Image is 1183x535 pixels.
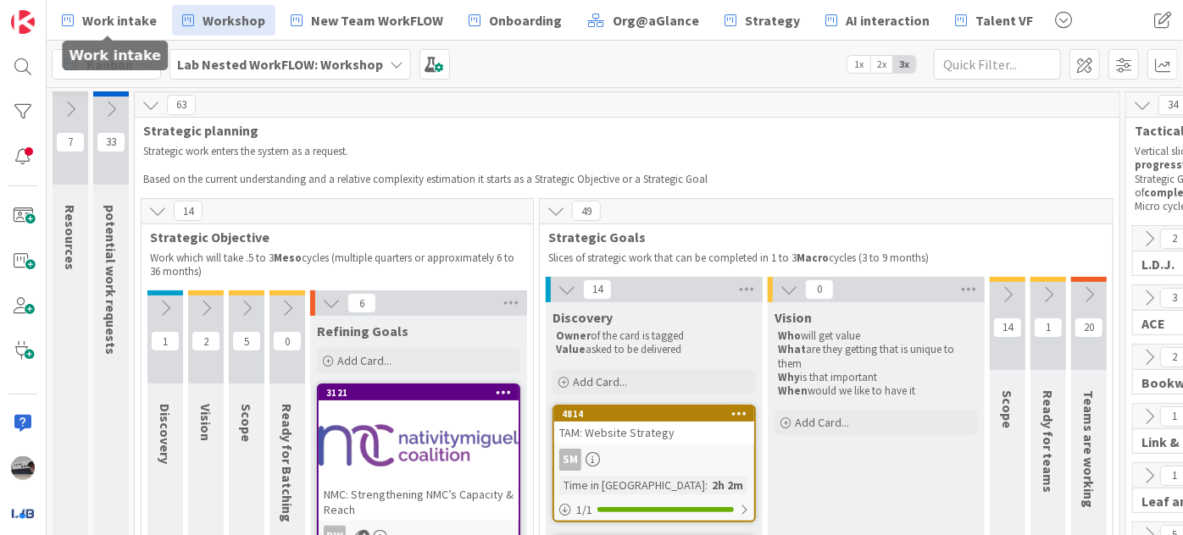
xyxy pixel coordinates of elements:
div: SM [554,449,754,471]
span: Strategic planning [143,122,1098,139]
a: Work intake [52,5,167,36]
a: Strategy [714,5,810,36]
span: Refining Goals [317,323,408,339]
span: Teams are working [1080,390,1097,508]
span: 3x [893,56,916,73]
span: 14 [174,201,203,221]
span: 1 [1034,317,1063,338]
div: 2h 2m [708,476,747,494]
span: Discovery [553,309,613,326]
a: New Team WorkFLOW [280,5,453,36]
span: 7 [56,132,85,152]
strong: Meso [274,251,302,265]
span: 14 [993,317,1022,338]
a: Onboarding [458,5,572,36]
p: will get value [778,329,975,343]
span: 2 [192,331,220,351]
p: would we like to have it [778,384,975,398]
p: is that important [778,371,975,384]
strong: Who [778,328,801,343]
a: Talent VF [945,5,1043,36]
span: 14 [583,279,612,300]
strong: What [778,342,806,356]
span: 1 / 1 [576,501,592,519]
a: Workshop [172,5,275,36]
img: Visit kanbanzone.com [11,10,35,34]
img: jB [11,456,35,480]
div: 4814 [554,406,754,422]
input: Quick Filter... [934,49,1061,80]
strong: Macro [797,251,829,265]
img: avatar [11,501,35,525]
div: NMC: Strengthening NMC’s Capacity & Reach [319,483,519,521]
span: Add Card... [795,415,849,430]
p: Based on the current understanding and a relative complexity estimation it starts as a Strategic ... [143,173,1111,186]
span: 0 [805,279,834,300]
span: 63 [167,95,196,115]
b: Lab Nested WorkFLOW: Workshop [177,56,383,73]
span: Resources [62,205,79,270]
span: Discovery [157,404,174,464]
span: 2x [870,56,893,73]
a: Org@aGlance [577,5,709,36]
span: potential work requests [103,205,119,355]
h5: Work intake [69,47,161,63]
a: AI interaction [815,5,940,36]
strong: Why [778,370,800,384]
span: Vision [197,404,214,441]
div: 3121NMC: Strengthening NMC’s Capacity & Reach [319,385,519,521]
span: 33 [97,132,125,152]
div: 1/1 [554,499,754,521]
span: Scope [238,404,255,442]
div: 3121 [326,387,519,399]
div: 4814 [562,408,754,420]
div: 4814TAM: Website Strategy [554,406,754,444]
span: Vision [775,309,812,326]
div: SM [559,449,581,471]
span: Ready for Batching [279,404,296,522]
span: 1 [151,331,180,351]
p: are they getting that is unique to them [778,343,975,371]
p: Work which will take .5 to 3 cycles (multiple quarters or approximately 6 to 36 months) [150,251,525,279]
p: of the card is tagged [556,329,753,343]
p: Slices of strategic work that can be completed in 1 to 3 cycles (3 to 9 months) [548,251,1104,265]
span: Add Card... [573,374,627,389]
p: Strategic work enters the system as a request. [143,145,1111,158]
span: 5 [232,331,261,351]
span: New Team WorkFLOW [311,10,443,30]
span: AI interaction [846,10,930,30]
div: Time in [GEOGRAPHIC_DATA] [559,476,705,494]
span: Scope [999,390,1016,428]
span: Onboarding [489,10,562,30]
strong: Owner [556,328,591,343]
div: TAM: Website Strategy [554,422,754,444]
span: Workshop [203,10,265,30]
span: Strategic Objective [150,229,512,245]
span: 1x [847,56,870,73]
span: 0 [273,331,302,351]
div: 3121 [319,385,519,400]
span: Ready for teams [1040,390,1057,493]
span: Strategic Goals [548,229,1091,245]
span: Talent VF [975,10,1033,30]
span: : [705,476,708,494]
strong: When [778,383,808,398]
span: Org@aGlance [613,10,699,30]
p: asked to be delivered [556,343,753,356]
span: 6 [347,293,376,313]
a: 4814TAM: Website StrategySMTime in [GEOGRAPHIC_DATA]:2h 2m1/1 [553,405,756,522]
strong: Value [556,342,586,356]
span: 20 [1075,317,1103,338]
span: Work intake [82,10,157,30]
span: Add Card... [337,353,392,368]
span: 49 [572,201,601,221]
span: Strategy [745,10,800,30]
